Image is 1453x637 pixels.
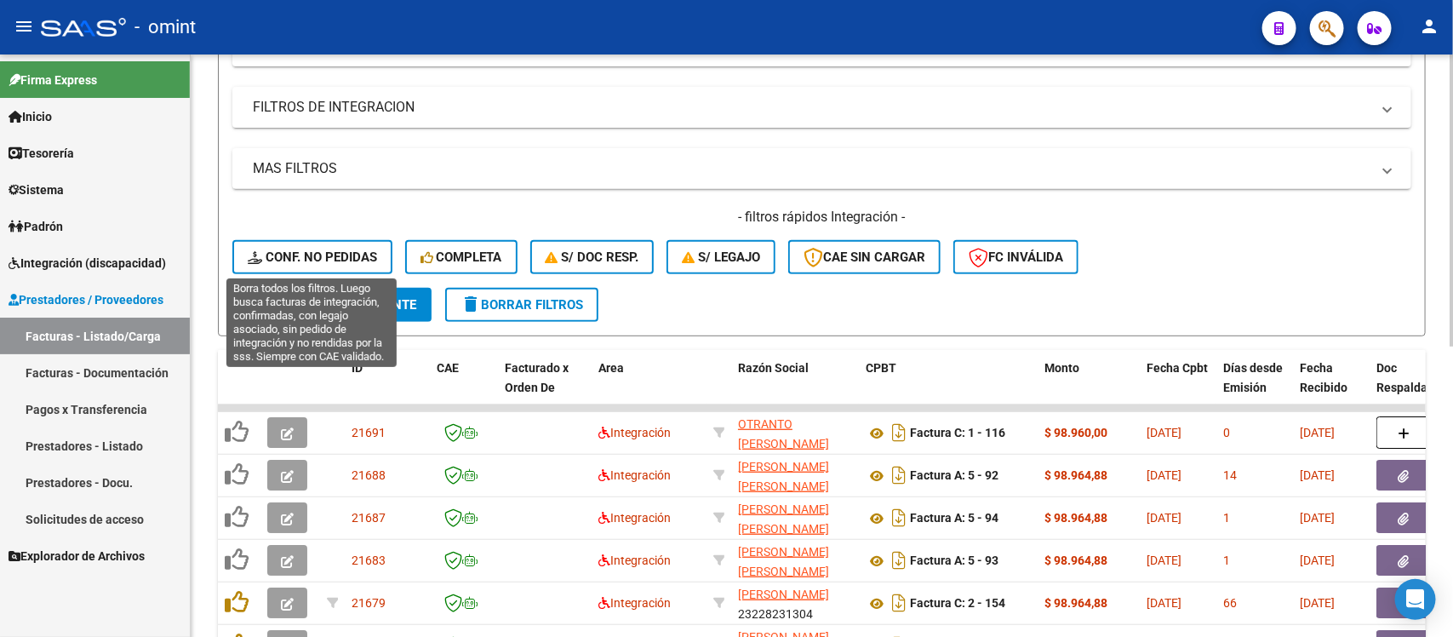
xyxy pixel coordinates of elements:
[352,426,386,439] span: 21691
[9,547,145,565] span: Explorador de Archivos
[1223,596,1237,610] span: 66
[1300,426,1335,439] span: [DATE]
[1147,468,1181,482] span: [DATE]
[1044,361,1079,375] span: Monto
[352,554,386,567] span: 21683
[1044,511,1107,525] strong: $ 98.964,88
[232,87,1411,128] mat-expansion-panel-header: FILTROS DE INTEGRACION
[738,545,829,578] span: [PERSON_NAME] [PERSON_NAME]
[232,208,1411,227] h4: - filtros rápidos Integración -
[1044,426,1107,439] strong: $ 98.960,00
[738,588,829,601] span: [PERSON_NAME]
[598,426,671,439] span: Integración
[1147,554,1181,567] span: [DATE]
[1300,596,1335,610] span: [DATE]
[598,554,671,567] span: Integración
[738,500,852,536] div: 27177196237
[232,148,1411,189] mat-expansion-panel-header: MAS FILTROS
[352,596,386,610] span: 21679
[1140,350,1216,425] datatable-header-cell: Fecha Cpbt
[1300,554,1335,567] span: [DATE]
[910,597,1005,611] strong: Factura C: 2 - 154
[9,181,64,199] span: Sistema
[1044,596,1107,610] strong: $ 98.964,88
[1223,361,1283,394] span: Días desde Emisión
[253,159,1370,178] mat-panel-title: MAS FILTROS
[9,290,163,309] span: Prestadores / Proveedores
[910,427,1005,440] strong: Factura C: 1 - 116
[248,250,377,265] span: Conf. no pedidas
[1147,426,1181,439] span: [DATE]
[738,361,809,375] span: Razón Social
[1300,361,1347,394] span: Fecha Recibido
[14,16,34,37] mat-icon: menu
[953,240,1078,274] button: FC Inválida
[1147,361,1208,375] span: Fecha Cpbt
[910,554,998,568] strong: Factura A: 5 - 93
[352,468,386,482] span: 21688
[253,98,1370,117] mat-panel-title: FILTROS DE INTEGRACION
[430,350,498,425] datatable-header-cell: CAE
[232,240,392,274] button: Conf. no pedidas
[888,419,910,446] i: Descargar documento
[1419,16,1439,37] mat-icon: person
[859,350,1038,425] datatable-header-cell: CPBT
[738,542,852,578] div: 27177196237
[910,512,998,525] strong: Factura A: 5 - 94
[888,504,910,531] i: Descargar documento
[9,71,97,89] span: Firma Express
[248,297,416,313] span: Buscar Comprobante
[738,585,852,621] div: 23228231304
[804,250,925,265] span: CAE SIN CARGAR
[1223,511,1230,525] span: 1
[9,144,74,163] span: Tesorería
[738,417,829,450] span: OTRANTO [PERSON_NAME]
[1293,350,1370,425] datatable-header-cell: Fecha Recibido
[1223,468,1237,482] span: 14
[1376,361,1453,394] span: Doc Respaldatoria
[437,361,459,375] span: CAE
[1147,596,1181,610] span: [DATE]
[598,361,624,375] span: Area
[134,9,196,46] span: - omint
[888,547,910,574] i: Descargar documento
[1395,579,1436,620] div: Open Intercom Messenger
[738,415,852,450] div: 27396543015
[420,250,502,265] span: Completa
[866,361,896,375] span: CPBT
[598,596,671,610] span: Integración
[530,240,655,274] button: S/ Doc Resp.
[1216,350,1293,425] datatable-header-cell: Días desde Emisión
[1300,511,1335,525] span: [DATE]
[352,361,363,375] span: ID
[682,250,760,265] span: S/ legajo
[352,511,386,525] span: 21687
[738,460,829,493] span: [PERSON_NAME] [PERSON_NAME]
[1300,468,1335,482] span: [DATE]
[9,217,63,236] span: Padrón
[731,350,859,425] datatable-header-cell: Razón Social
[9,254,166,273] span: Integración (discapacidad)
[888,462,910,489] i: Descargar documento
[345,350,430,425] datatable-header-cell: ID
[910,469,998,483] strong: Factura A: 5 - 92
[738,502,829,536] span: [PERSON_NAME] [PERSON_NAME]
[9,107,52,126] span: Inicio
[1038,350,1140,425] datatable-header-cell: Monto
[888,589,910,617] i: Descargar documento
[1044,554,1107,567] strong: $ 98.964,88
[592,350,706,425] datatable-header-cell: Area
[546,250,639,265] span: S/ Doc Resp.
[460,297,583,313] span: Borrar Filtros
[248,294,268,314] mat-icon: search
[598,511,671,525] span: Integración
[969,250,1063,265] span: FC Inválida
[1147,511,1181,525] span: [DATE]
[788,240,941,274] button: CAE SIN CARGAR
[1223,554,1230,567] span: 1
[232,288,432,322] button: Buscar Comprobante
[1044,468,1107,482] strong: $ 98.964,88
[460,294,481,314] mat-icon: delete
[445,288,598,322] button: Borrar Filtros
[738,457,852,493] div: 27177196237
